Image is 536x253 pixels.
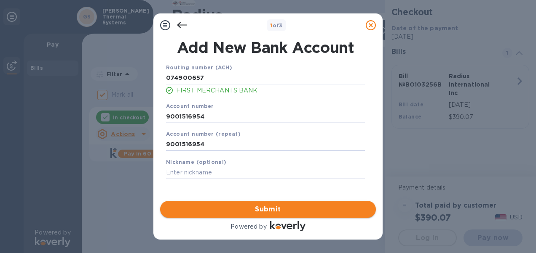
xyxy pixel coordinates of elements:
img: Logo [270,221,306,231]
span: Submit [167,204,369,214]
p: Powered by [230,222,266,231]
b: Routing number (ACH) [166,64,232,71]
input: Enter nickname [166,166,365,179]
p: FIRST MERCHANTS BANK [176,86,365,95]
b: Nickname (optional) [166,159,227,165]
h1: Add New Bank Account [161,39,370,56]
b: Account number (repeat) [166,131,241,137]
input: Enter account number [166,138,365,151]
input: Enter routing number [166,72,365,84]
span: 1 [270,22,272,29]
b: of 3 [270,22,283,29]
input: Enter account number [166,110,365,123]
button: Submit [160,201,376,218]
b: Account number [166,103,214,109]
